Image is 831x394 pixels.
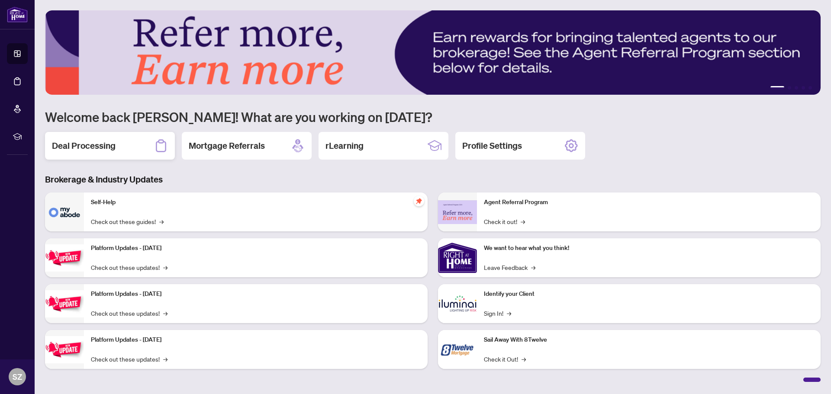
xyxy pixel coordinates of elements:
a: Check it out!→ [484,217,525,226]
img: Platform Updates - July 21, 2025 [45,244,84,272]
img: Identify your Client [438,284,477,323]
span: → [163,354,167,364]
img: Platform Updates - June 23, 2025 [45,336,84,363]
p: Platform Updates - [DATE] [91,243,421,253]
p: We want to hear what you think! [484,243,814,253]
button: 3 [795,86,798,90]
span: → [163,263,167,272]
a: Check out these updates!→ [91,308,167,318]
img: logo [7,6,28,22]
h1: Welcome back [PERSON_NAME]! What are you working on [DATE]? [45,109,821,125]
h2: Mortgage Referrals [189,140,265,152]
a: Leave Feedback→ [484,263,535,272]
img: We want to hear what you think! [438,238,477,277]
button: 4 [802,86,805,90]
span: pushpin [414,196,424,206]
span: → [507,308,511,318]
img: Agent Referral Program [438,200,477,224]
h2: Profile Settings [462,140,522,152]
button: 1 [770,86,784,90]
p: Sail Away With 8Twelve [484,335,814,345]
span: → [163,308,167,318]
p: Platform Updates - [DATE] [91,289,421,299]
span: → [531,263,535,272]
a: Sign In!→ [484,308,511,318]
a: Check out these updates!→ [91,354,167,364]
button: Open asap [796,364,822,390]
p: Platform Updates - [DATE] [91,335,421,345]
a: Check it Out!→ [484,354,526,364]
h2: Deal Processing [52,140,116,152]
a: Check out these updates!→ [91,263,167,272]
img: Platform Updates - July 8, 2025 [45,290,84,317]
span: SZ [13,371,22,383]
p: Agent Referral Program [484,198,814,207]
span: → [159,217,164,226]
span: → [521,217,525,226]
h3: Brokerage & Industry Updates [45,173,821,186]
h2: rLearning [325,140,364,152]
button: 5 [808,86,812,90]
button: 2 [788,86,791,90]
img: Sail Away With 8Twelve [438,330,477,369]
a: Check out these guides!→ [91,217,164,226]
p: Identify your Client [484,289,814,299]
img: Self-Help [45,192,84,231]
p: Self-Help [91,198,421,207]
img: Slide 0 [45,10,821,95]
span: → [522,354,526,364]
